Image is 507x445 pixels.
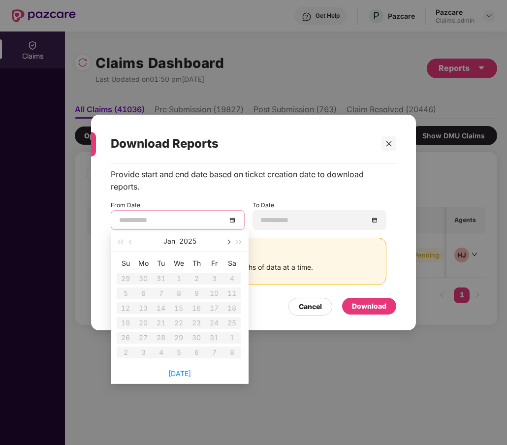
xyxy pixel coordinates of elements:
[170,255,188,271] th: We
[163,231,175,251] button: Jan
[299,301,322,312] div: Cancel
[117,255,134,271] th: Su
[152,255,170,271] th: Tu
[253,201,386,230] div: To Date
[385,140,392,147] span: close
[223,255,241,271] th: Sa
[111,201,245,230] div: From Date
[205,255,223,271] th: Fr
[111,168,386,193] div: Provide start and end date based on ticket creation date to download reports.
[111,125,373,163] div: Download Reports
[188,255,205,271] th: Th
[179,231,196,251] button: 2025
[168,369,191,378] a: [DATE]
[134,255,152,271] th: Mo
[352,301,386,312] div: Download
